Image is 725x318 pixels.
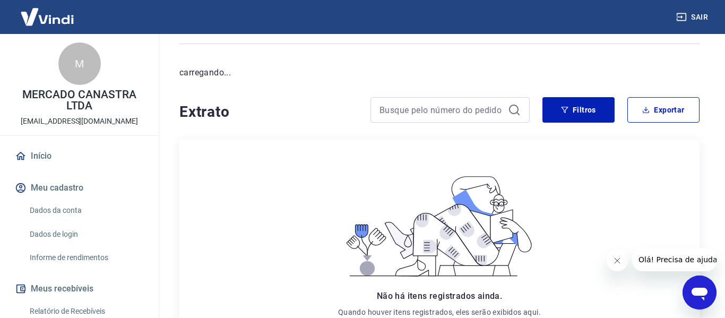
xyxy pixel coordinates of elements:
button: Filtros [542,97,615,123]
a: Dados da conta [25,200,146,221]
h4: Extrato [179,101,358,123]
a: Início [13,144,146,168]
img: Vindi [13,1,82,33]
p: [EMAIL_ADDRESS][DOMAIN_NAME] [21,116,138,127]
iframe: Mensagem da empresa [632,248,717,271]
a: Informe de rendimentos [25,247,146,269]
iframe: Botão para abrir a janela de mensagens [683,276,717,310]
span: Não há itens registrados ainda. [377,291,502,301]
p: carregando... [179,66,700,79]
p: Quando houver itens registrados, eles serão exibidos aqui. [338,307,541,317]
button: Exportar [627,97,700,123]
div: M [58,42,101,85]
button: Meu cadastro [13,176,146,200]
a: Dados de login [25,224,146,245]
p: MERCADO CANASTRA LTDA [8,89,150,111]
iframe: Fechar mensagem [607,250,628,271]
button: Meus recebíveis [13,277,146,300]
input: Busque pelo número do pedido [379,102,504,118]
button: Sair [674,7,712,27]
span: Olá! Precisa de ajuda? [6,7,89,16]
